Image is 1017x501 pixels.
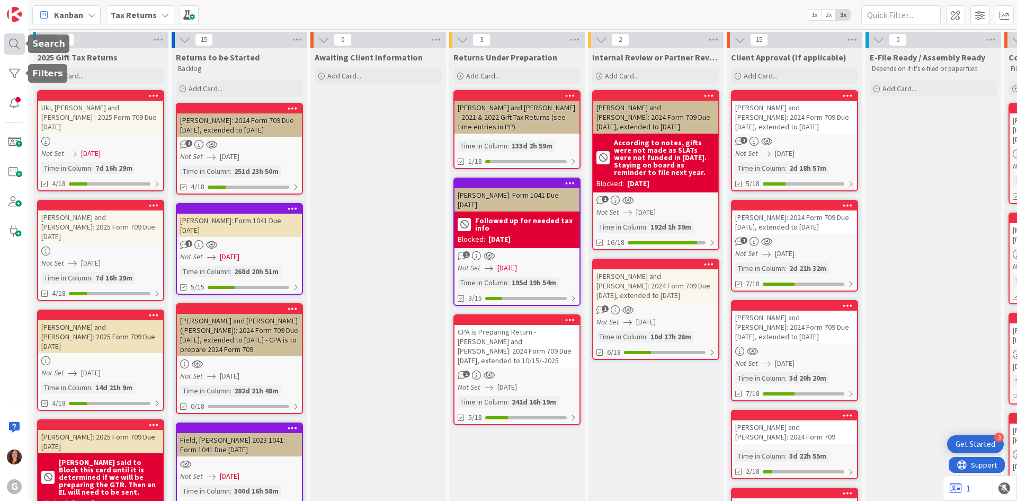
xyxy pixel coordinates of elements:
div: 14d 21h 9m [93,382,135,393]
span: 1 [741,237,747,244]
span: E-File Ready / Assembly Ready [870,52,985,63]
span: 5/15 [191,282,204,293]
i: Not Set [735,358,758,368]
i: Not Set [458,382,480,392]
input: Quick Filter... [861,5,941,24]
span: 2x [822,10,836,20]
span: : [230,165,231,177]
span: : [91,162,93,174]
div: Time in Column [41,162,91,174]
span: Returns to be Started [176,52,260,63]
span: : [646,331,648,342]
span: [DATE] [775,148,795,159]
div: [PERSON_NAME] and [PERSON_NAME]: 2025 Form 709 Due [DATE] [38,210,163,243]
div: [PERSON_NAME]: Form 1041 Due [DATE] [177,204,302,237]
span: : [507,140,509,152]
div: [PERSON_NAME]: 2025 Form 709 Due [DATE] [38,430,163,453]
div: Open Get Started checklist, remaining modules: 3 [947,435,1004,453]
div: 192d 1h 39m [648,221,694,233]
i: Not Set [180,471,203,481]
div: Field, [PERSON_NAME] 2023 1041: Form 1041 Due [DATE] [177,433,302,456]
div: 241d 16h 19m [509,396,559,408]
div: 10d 17h 26m [648,331,694,342]
span: [DATE] [220,151,239,162]
span: [DATE] [220,371,239,382]
span: 4/18 [52,288,66,299]
span: [DATE] [81,367,101,379]
i: Not Set [41,368,64,377]
i: Not Set [41,148,64,158]
div: [PERSON_NAME]: 2024 Form 709 Due [DATE], extended to [DATE] [177,113,302,137]
i: Not Set [735,148,758,158]
span: 3 [472,33,490,46]
div: [PERSON_NAME]: 2024 Form 709 Due [DATE], extended to [DATE] [732,201,857,234]
span: 15 [750,33,768,46]
span: Internal Review or Partner Review [592,52,719,63]
div: Time in Column [180,266,230,277]
span: : [91,272,93,284]
span: : [785,162,787,174]
span: [DATE] [775,358,795,369]
i: Not Set [180,152,203,161]
div: [PERSON_NAME] and [PERSON_NAME]: 2025 Form 709 Due [DATE] [38,201,163,243]
div: [PERSON_NAME]: 2024 Form 709 Due [DATE], extended to [DATE] [177,104,302,137]
span: [DATE] [636,317,656,328]
div: [PERSON_NAME] and [PERSON_NAME]: 2024 Form 709 Due [DATE], extended to [DATE] [732,311,857,344]
img: Visit kanbanzone.com [7,7,22,22]
span: 1 [602,196,609,203]
span: Add Card... [327,71,361,81]
div: Time in Column [41,382,91,393]
div: [PERSON_NAME]: 2025 Form 709 Due [DATE] [38,420,163,453]
span: [DATE] [497,262,517,274]
div: 7d 16h 29m [93,162,135,174]
b: Tax Returns [111,10,157,20]
span: 2025 Gift Tax Returns [37,52,118,63]
i: Not Set [735,249,758,258]
span: Client Approval (If applicable) [731,52,846,63]
div: CPA is Preparing Return - [PERSON_NAME] and [PERSON_NAME]: 2024 Form 709 Due [DATE], extended to ... [454,315,579,367]
span: 3/15 [468,293,482,304]
div: Time in Column [180,485,230,497]
span: : [91,382,93,393]
div: Blocked: [596,178,624,189]
div: 300d 16h 58m [231,485,281,497]
span: Add Card... [605,71,639,81]
p: Depends on if it's e-filed or paper filed [872,65,995,73]
span: : [646,221,648,233]
div: 2d 21h 32m [787,262,829,274]
div: Time in Column [180,165,230,177]
div: [DATE] [627,178,649,189]
div: Time in Column [180,385,230,397]
div: CPA is Preparing Return - [PERSON_NAME] and [PERSON_NAME]: 2024 Form 709 Due [DATE], extended to ... [454,325,579,367]
span: 4/18 [191,181,204,192]
div: [PERSON_NAME] and [PERSON_NAME]: 2024 Form 709 [732,411,857,444]
div: 2d 18h 57m [787,162,829,174]
div: 3d 22h 55m [787,450,829,462]
span: [DATE] [81,258,101,269]
div: [PERSON_NAME]: 2024 Form 709 Due [DATE], extended to [DATE] [732,210,857,234]
div: [PERSON_NAME] and [PERSON_NAME]: 2024 Form 709 Due [DATE], extended to [DATE] [593,260,718,302]
span: [DATE] [220,471,239,482]
div: Time in Column [596,331,646,342]
div: [PERSON_NAME] and [PERSON_NAME]: 2024 Form 709 Due [DATE], extended to [DATE] [593,91,718,134]
div: [PERSON_NAME]: Form 1041 Due [DATE] [177,214,302,237]
span: Add Card... [189,84,222,93]
div: Time in Column [458,396,507,408]
span: Support [22,2,48,14]
span: 0 [889,33,907,46]
div: [PERSON_NAME] and [PERSON_NAME] - 2021 & 2022 Gift Tax Returns (see time entries in PP) [454,91,579,134]
span: : [507,277,509,288]
span: 1/18 [468,156,482,167]
b: According to notes, gifts were not made as SLATs were not funded in [DATE]. Staying on board as r... [614,139,715,176]
div: Time in Column [458,277,507,288]
div: [PERSON_NAME] and [PERSON_NAME] ([PERSON_NAME]): 2024 Form 709 Due [DATE], extended to [DATE] - C... [177,314,302,356]
div: [PERSON_NAME] and [PERSON_NAME] ([PERSON_NAME]): 2024 Form 709 Due [DATE], extended to [DATE] - C... [177,304,302,356]
i: Not Set [180,371,203,381]
p: Backlog [178,65,301,73]
div: 7d 16h 29m [93,272,135,284]
div: Time in Column [41,272,91,284]
i: Not Set [596,317,619,327]
span: : [230,266,231,277]
span: 2/18 [746,466,760,477]
div: [PERSON_NAME] and [PERSON_NAME] - 2021 & 2022 Gift Tax Returns (see time entries in PP) [454,101,579,134]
